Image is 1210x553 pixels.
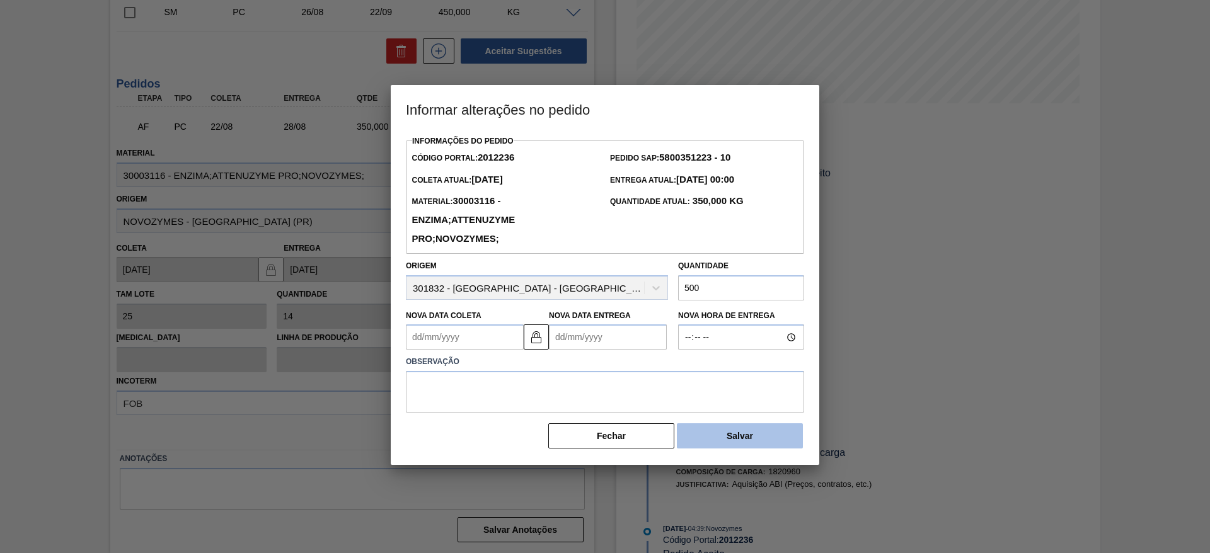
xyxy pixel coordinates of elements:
label: Quantidade [678,261,729,270]
img: locked [529,329,544,345]
span: Quantidade Atual: [610,197,744,206]
label: Nova Data Entrega [549,311,631,320]
label: Informações do Pedido [412,137,514,145]
strong: 350,000 KG [690,195,744,206]
button: Salvar [677,423,803,448]
label: Nova Data Coleta [406,311,481,320]
strong: 2012236 [478,152,514,162]
span: Código Portal: [412,154,514,162]
label: Observação [406,353,804,371]
h3: Informar alterações no pedido [391,85,819,133]
strong: 5800351223 - 10 [659,152,730,162]
button: locked [524,324,549,350]
button: Fechar [548,423,674,448]
span: Coleta Atual: [412,176,502,185]
input: dd/mm/yyyy [549,324,667,350]
strong: 30003116 - ENZIMA;ATTENUZYME PRO;NOVOZYMES; [412,195,515,244]
span: Material: [412,197,515,244]
strong: [DATE] [471,174,503,185]
strong: [DATE] 00:00 [676,174,734,185]
input: dd/mm/yyyy [406,324,524,350]
span: Entrega Atual: [610,176,734,185]
label: Nova Hora de Entrega [678,307,804,325]
label: Origem [406,261,437,270]
span: Pedido SAP: [610,154,730,162]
